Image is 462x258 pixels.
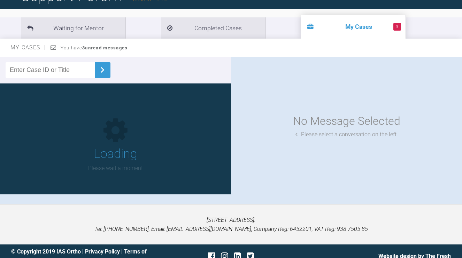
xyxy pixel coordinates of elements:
[82,45,128,50] strong: 3 unread messages
[295,130,398,139] div: Please select a conversation on the left.
[21,17,125,39] li: Waiting for Mentor
[11,216,451,233] p: [STREET_ADDRESS]. Tel: [PHONE_NUMBER], Email: [EMAIL_ADDRESS][DOMAIN_NAME], Company Reg: 6452201,...
[85,248,120,255] a: Privacy Policy
[97,64,108,75] img: chevronRight.28bd32b0.svg
[88,164,143,173] p: Please wait a moment
[94,144,137,164] h1: Loading
[61,45,128,50] span: You have
[6,62,95,78] input: Enter Case ID or Title
[393,23,401,31] span: 3
[161,17,265,39] li: Completed Cases
[293,112,400,130] div: No Message Selected
[301,15,406,39] li: My Cases
[10,44,46,51] span: My Cases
